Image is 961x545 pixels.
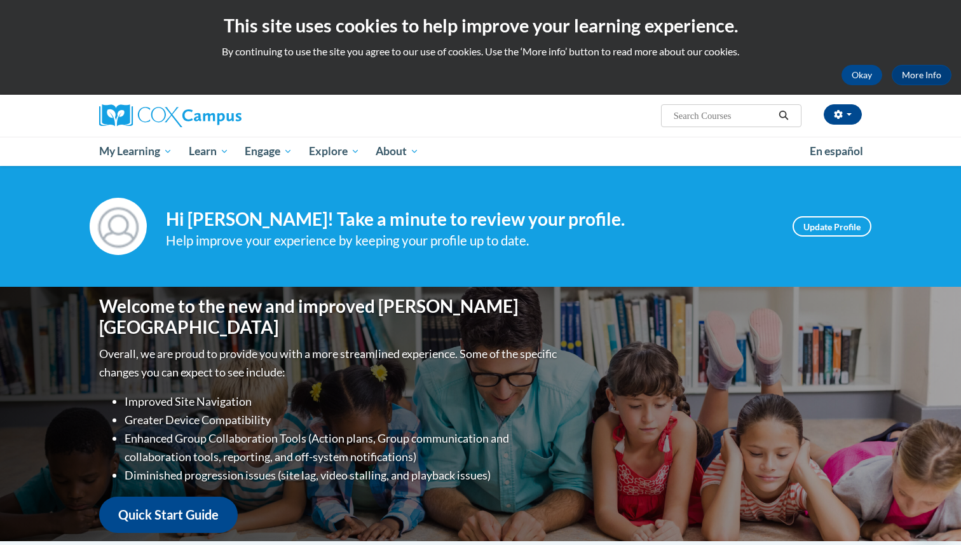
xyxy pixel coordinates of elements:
[99,144,172,159] span: My Learning
[810,144,863,158] span: En español
[10,13,951,38] h2: This site uses cookies to help improve your learning experience.
[125,392,560,411] li: Improved Site Navigation
[99,104,341,127] a: Cox Campus
[125,466,560,485] li: Diminished progression issues (site lag, video stalling, and playback issues)
[99,296,560,338] h1: Welcome to the new and improved [PERSON_NAME][GEOGRAPHIC_DATA]
[99,345,560,382] p: Overall, we are proud to provide you with a more streamlined experience. Some of the specific cha...
[125,429,560,466] li: Enhanced Group Collaboration Tools (Action plans, Group communication and collaboration tools, re...
[301,137,368,166] a: Explore
[80,137,881,166] div: Main menu
[309,144,360,159] span: Explore
[801,138,871,165] a: En español
[824,104,862,125] button: Account Settings
[166,209,774,230] h4: Hi [PERSON_NAME]! Take a minute to review your profile.
[99,104,242,127] img: Cox Campus
[166,230,774,251] div: Help improve your experience by keeping your profile up to date.
[10,45,951,59] p: By continuing to use the site you agree to our use of cookies. Use the ‘More info’ button to read...
[376,144,419,159] span: About
[910,494,951,535] iframe: Button to launch messaging window
[90,198,147,255] img: Profile Image
[774,108,793,123] button: Search
[99,497,238,533] a: Quick Start Guide
[189,144,229,159] span: Learn
[245,144,292,159] span: Engage
[181,137,237,166] a: Learn
[892,65,951,85] a: More Info
[793,216,871,237] a: Update Profile
[368,137,428,166] a: About
[91,137,181,166] a: My Learning
[236,137,301,166] a: Engage
[125,411,560,429] li: Greater Device Compatibility
[672,108,774,123] input: Search Courses
[842,65,882,85] button: Okay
